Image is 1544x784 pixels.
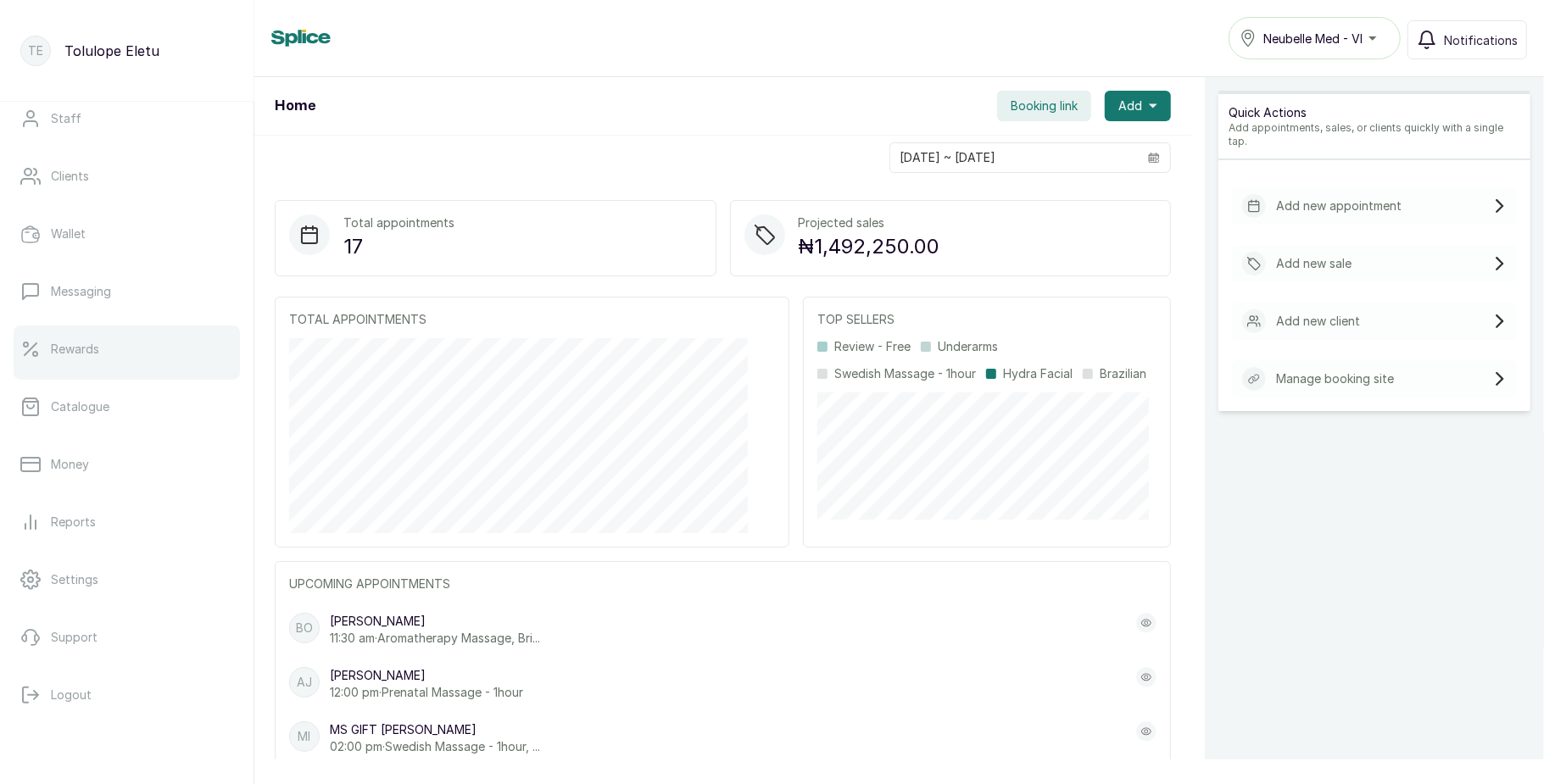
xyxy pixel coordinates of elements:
input: Select date [890,143,1138,172]
p: Money [51,456,89,473]
a: Rewards [14,325,240,373]
button: Add [1105,91,1171,121]
p: Manage booking site [1276,370,1394,387]
p: TOP SELLERS [817,311,1157,328]
p: AJ [297,674,312,691]
p: Support [51,629,98,646]
span: Neubelle Med - VI [1263,30,1363,47]
p: TOTAL APPOINTMENTS [289,311,775,328]
p: [PERSON_NAME] [330,667,523,684]
p: Tolulope Eletu [64,41,159,61]
a: Catalogue [14,383,240,431]
h1: Home [275,96,315,116]
p: Add new sale [1276,255,1352,272]
p: Logout [51,687,92,703]
p: Messaging [51,283,111,300]
button: Logout [14,671,240,719]
p: Quick Actions [1229,104,1520,121]
a: Reports [14,498,240,546]
span: Notifications [1444,31,1518,49]
p: Reports [51,514,96,531]
button: Notifications [1407,20,1527,59]
p: 11:30 am · Aromatherapy Massage, Bri... [330,630,540,647]
button: Neubelle Med - VI [1229,17,1401,59]
p: Add new client [1276,313,1360,330]
p: Catalogue [51,398,109,415]
p: Underarms [938,338,998,355]
p: MI [298,728,311,745]
p: Projected sales [799,214,940,231]
p: 17 [343,231,454,262]
p: [PERSON_NAME] [330,613,540,630]
p: TE [28,42,43,59]
p: Rewards [51,341,99,358]
a: Staff [14,95,240,142]
span: Booking link [1011,97,1078,114]
p: Hydra Facial [1003,365,1073,382]
p: Add appointments, sales, or clients quickly with a single tap. [1229,121,1520,148]
p: Wallet [51,225,86,242]
p: Add new appointment [1276,197,1402,214]
p: 02:00 pm · Swedish Massage - 1hour, ... [330,738,540,755]
p: Review - Free [834,338,911,355]
p: Total appointments [343,214,454,231]
p: ₦1,492,250.00 [799,231,940,262]
p: MS GIFT [PERSON_NAME] [330,721,540,738]
a: Clients [14,153,240,200]
p: BO [296,620,313,637]
a: Money [14,441,240,488]
svg: calendar [1148,152,1160,164]
p: Staff [51,110,81,127]
button: Booking link [997,91,1091,121]
p: 12:00 pm · Prenatal Massage - 1hour [330,684,523,701]
p: Brazilian [1100,365,1146,382]
p: Clients [51,168,89,185]
a: Support [14,614,240,661]
a: Messaging [14,268,240,315]
span: Add [1118,97,1142,114]
p: UPCOMING APPOINTMENTS [289,575,1157,592]
a: Settings [14,556,240,603]
p: Settings [51,571,98,588]
a: Wallet [14,210,240,258]
p: Swedish Massage - 1hour [834,365,976,382]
